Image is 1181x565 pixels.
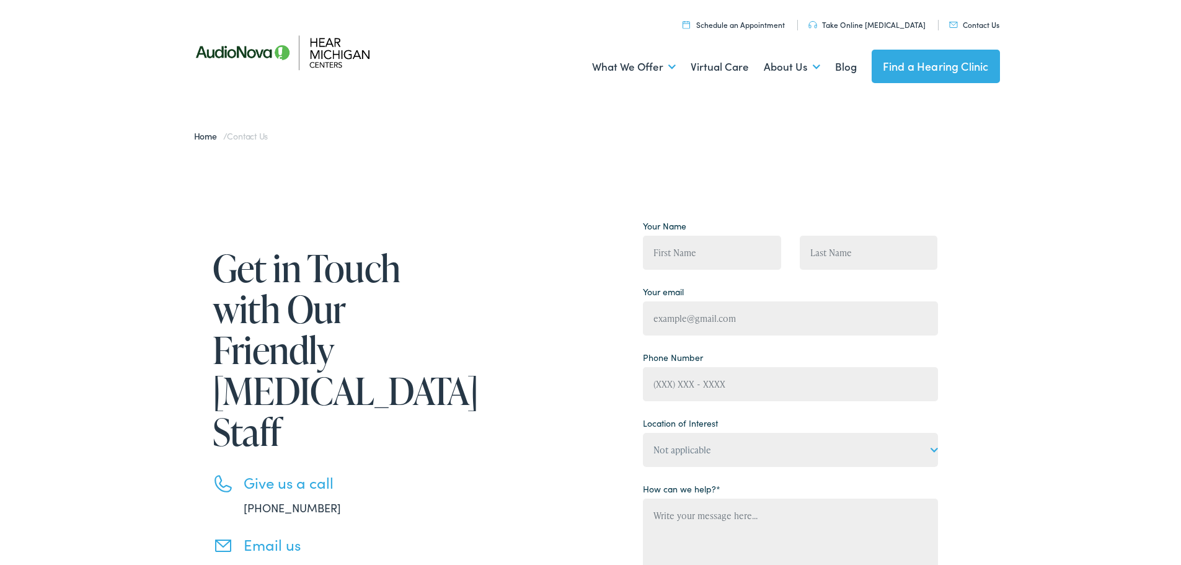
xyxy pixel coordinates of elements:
[643,417,718,430] label: Location of Interest
[683,20,690,29] img: utility icon
[213,247,467,452] h1: Get in Touch with Our Friendly [MEDICAL_DATA] Staff
[949,19,999,30] a: Contact Us
[872,50,1000,83] a: Find a Hearing Clinic
[800,236,938,270] input: Last Name
[643,301,938,336] input: example@gmail.com
[643,483,720,496] label: How can we help?
[643,285,684,298] label: Your email
[808,21,817,29] img: utility icon
[949,22,958,28] img: utility icon
[227,130,268,142] span: Contact Us
[643,367,938,401] input: (XXX) XXX - XXXX
[691,44,749,90] a: Virtual Care
[643,236,781,270] input: First Name
[683,19,785,30] a: Schedule an Appointment
[643,220,686,233] label: Your Name
[244,474,467,492] h3: Give us a call
[194,130,223,142] a: Home
[764,44,820,90] a: About Us
[592,44,676,90] a: What We Offer
[643,351,703,364] label: Phone Number
[244,500,341,515] a: [PHONE_NUMBER]
[835,44,857,90] a: Blog
[194,130,268,142] span: /
[244,536,467,554] h3: Email us
[808,19,926,30] a: Take Online [MEDICAL_DATA]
